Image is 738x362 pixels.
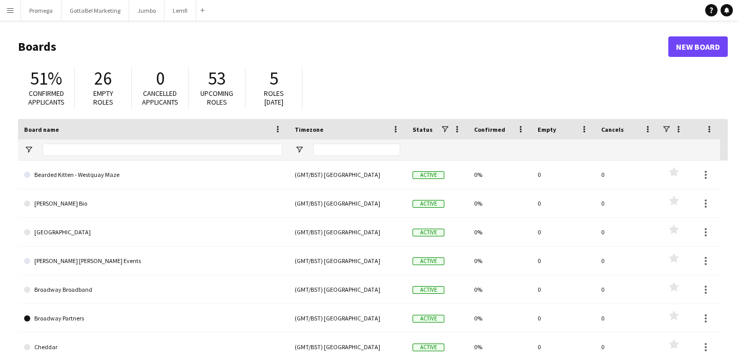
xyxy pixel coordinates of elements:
span: Confirmed [474,126,505,133]
div: 0 [595,275,659,304]
span: 51% [30,67,62,90]
span: 26 [94,67,112,90]
div: 0% [468,189,531,217]
a: New Board [668,36,728,57]
input: Timezone Filter Input [313,144,400,156]
div: 0% [468,218,531,246]
div: 0% [468,247,531,275]
button: Lemfi [165,1,196,21]
button: Jumbo [129,1,165,21]
div: (GMT/BST) [GEOGRAPHIC_DATA] [289,160,406,189]
div: 0 [531,189,595,217]
div: 0 [531,333,595,361]
div: 0% [468,160,531,189]
span: Timezone [295,126,323,133]
a: [PERSON_NAME] [PERSON_NAME] Events [24,247,282,275]
span: Active [413,257,444,265]
div: 0 [595,333,659,361]
span: 5 [270,67,278,90]
span: Upcoming roles [200,89,233,107]
span: Active [413,344,444,351]
a: [GEOGRAPHIC_DATA] [24,218,282,247]
button: Open Filter Menu [295,145,304,154]
div: 0 [531,304,595,332]
span: Active [413,315,444,323]
div: (GMT/BST) [GEOGRAPHIC_DATA] [289,333,406,361]
a: Broadway Partners [24,304,282,333]
a: Cheddar [24,333,282,361]
span: Board name [24,126,59,133]
span: Active [413,286,444,294]
span: Status [413,126,433,133]
div: 0% [468,304,531,332]
span: 0 [156,67,165,90]
div: 0 [531,275,595,304]
div: 0 [595,304,659,332]
div: 0 [595,189,659,217]
h1: Boards [18,39,668,54]
div: 0 [531,218,595,246]
div: 0% [468,275,531,304]
div: 0 [531,247,595,275]
div: 0 [595,247,659,275]
span: Cancels [601,126,624,133]
div: (GMT/BST) [GEOGRAPHIC_DATA] [289,218,406,246]
div: (GMT/BST) [GEOGRAPHIC_DATA] [289,189,406,217]
div: (GMT/BST) [GEOGRAPHIC_DATA] [289,247,406,275]
span: Roles [DATE] [264,89,284,107]
input: Board name Filter Input [43,144,282,156]
div: (GMT/BST) [GEOGRAPHIC_DATA] [289,304,406,332]
a: Bearded Kitten - Westquay Maze [24,160,282,189]
div: 0 [531,160,595,189]
span: Active [413,229,444,236]
div: 0 [595,218,659,246]
span: Cancelled applicants [142,89,178,107]
span: Empty [538,126,556,133]
span: Confirmed applicants [28,89,65,107]
span: 53 [208,67,225,90]
button: GottaBe! Marketing [61,1,129,21]
button: Promega [21,1,61,21]
span: Active [413,171,444,179]
button: Open Filter Menu [24,145,33,154]
div: 0% [468,333,531,361]
span: Active [413,200,444,208]
div: 0 [595,160,659,189]
a: Broadway Broadband [24,275,282,304]
div: (GMT/BST) [GEOGRAPHIC_DATA] [289,275,406,304]
span: Empty roles [93,89,113,107]
a: [PERSON_NAME] Bio [24,189,282,218]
